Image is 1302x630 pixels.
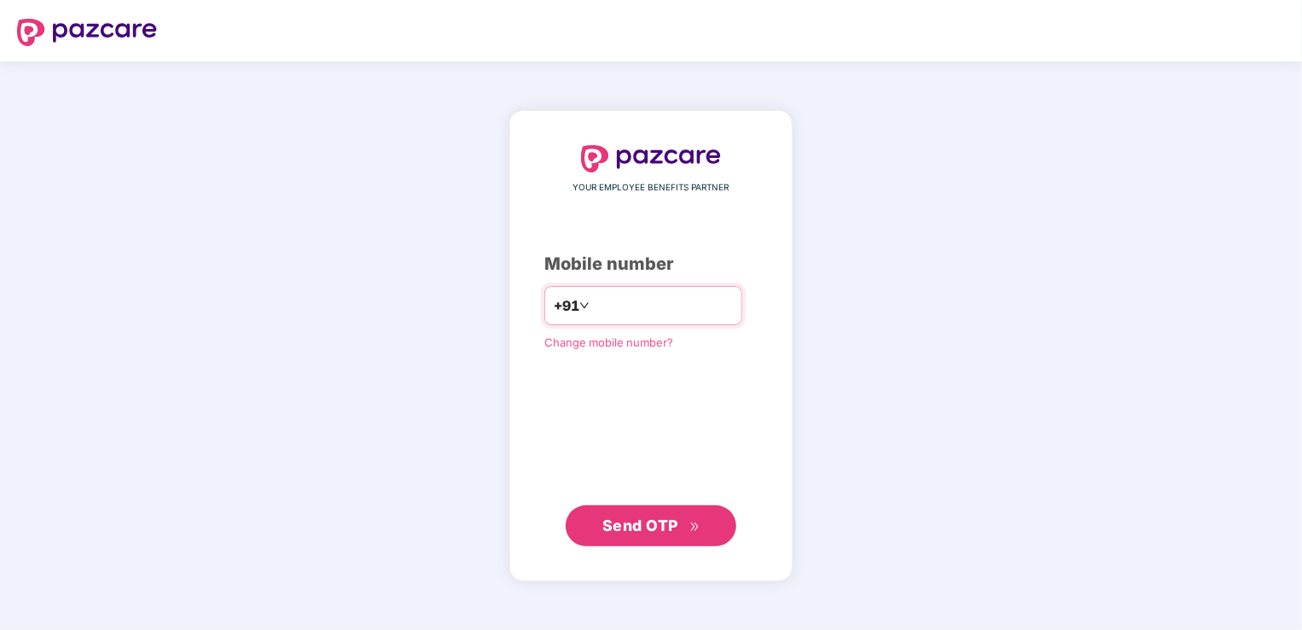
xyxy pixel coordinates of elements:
[566,505,736,546] button: Send OTPdouble-right
[554,295,579,317] span: +91
[544,251,758,277] div: Mobile number
[17,19,157,46] img: logo
[573,181,729,195] span: YOUR EMPLOYEE BENEFITS PARTNER
[581,145,721,172] img: logo
[602,516,678,534] span: Send OTP
[544,335,673,349] a: Change mobile number?
[579,300,590,311] span: down
[689,522,700,533] span: double-right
